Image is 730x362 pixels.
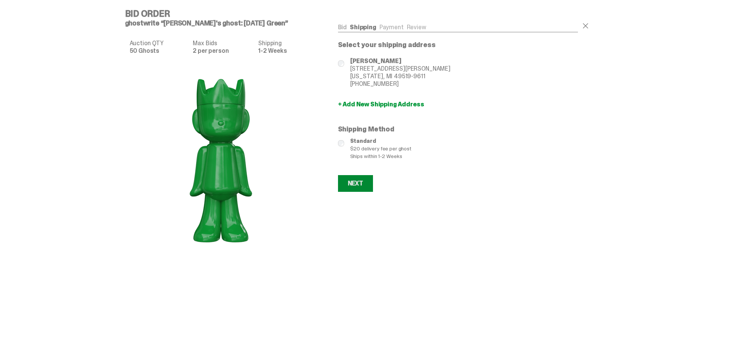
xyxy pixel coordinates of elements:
[350,73,451,80] span: [US_STATE], MI 49519-9611
[125,20,323,27] h5: ghostwrite “[PERSON_NAME]'s ghost: [DATE] Green”
[350,137,578,145] span: Standard
[350,152,578,160] span: Ships within 1-2 Weeks
[193,40,254,46] dt: Max Bids
[338,23,347,31] a: Bid
[338,126,578,133] p: Shipping Method
[350,57,451,65] span: [PERSON_NAME]
[258,48,312,54] dd: 1-2 Weeks
[350,145,578,152] span: $20 delivery fee per ghost
[258,40,312,46] dt: Shipping
[145,65,297,255] img: product image
[125,9,323,18] h4: Bid Order
[350,80,451,88] span: [PHONE_NUMBER]
[338,101,578,107] a: + Add New Shipping Address
[350,65,451,73] span: [STREET_ADDRESS][PERSON_NAME]
[379,23,404,31] a: Payment
[130,48,189,54] dd: 50 Ghosts
[338,41,578,48] p: Select your shipping address
[130,40,189,46] dt: Auction QTY
[193,48,254,54] dd: 2 per person
[350,23,376,31] a: Shipping
[338,175,373,192] button: Next
[348,180,363,187] div: Next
